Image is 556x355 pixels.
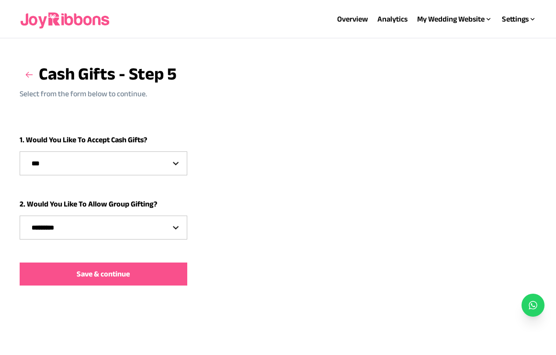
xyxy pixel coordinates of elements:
a: Overview [337,15,368,23]
img: joyribbons [20,4,112,34]
h6: 2. Would You Like To Allow Group Gifting? [20,198,537,210]
h6: 1. Would You Like To Accept Cash Gifts? [20,134,537,146]
h3: Cash Gifts - Step 5 [20,61,177,88]
button: Save & continue [20,263,187,286]
p: Select from the form below to continue. [20,88,177,100]
div: Settings [502,13,536,25]
div: My Wedding Website [417,13,492,25]
a: Analytics [377,15,408,23]
span: Save & continue [77,268,130,280]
